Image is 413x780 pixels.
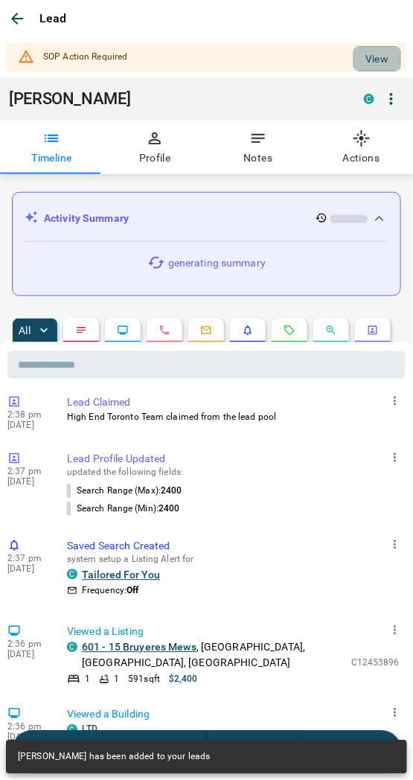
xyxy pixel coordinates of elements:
[67,502,180,516] p: Search Range (Min) :
[25,205,388,232] div: Activity Summary
[169,673,198,686] p: $2,400
[44,211,129,226] p: Activity Summary
[18,745,210,770] div: [PERSON_NAME] has been added to your leads
[127,586,138,596] strong: Off
[325,325,337,336] svg: Opportunities
[85,673,90,686] p: 1
[67,467,400,478] p: updated the following fields:
[103,121,207,174] button: Profile
[159,325,170,336] svg: Calls
[67,452,400,467] p: Lead Profile Updated
[7,421,52,431] p: [DATE]
[242,325,254,336] svg: Listing Alerts
[67,707,400,723] p: Viewed a Building
[67,725,77,735] div: condos.ca
[364,94,374,104] div: condos.ca
[7,410,52,421] p: 2:38 pm
[67,539,400,554] p: Saved Search Created
[200,325,212,336] svg: Emails
[7,477,52,487] p: [DATE]
[67,569,77,580] div: condos.ca
[284,325,295,336] svg: Requests
[117,325,129,336] svg: Lead Browsing Activity
[82,724,97,735] a: LTD
[19,325,31,336] p: All
[67,395,400,411] p: Lead Claimed
[353,46,401,71] button: View
[39,10,67,28] p: Lead
[75,325,87,336] svg: Notes
[7,650,52,660] p: [DATE]
[367,325,379,336] svg: Agent Actions
[82,569,160,581] a: Tailored For You
[7,467,52,477] p: 2:37 pm
[128,673,160,686] p: 591 sqft
[7,722,52,732] p: 2:36 pm
[82,584,138,598] p: Frequency:
[114,673,119,686] p: 1
[159,504,179,514] span: 2400
[207,121,310,174] button: Notes
[82,642,196,653] a: 601 - 15 Bruyeres Mews
[82,640,344,671] p: , [GEOGRAPHIC_DATA], [GEOGRAPHIC_DATA], [GEOGRAPHIC_DATA]
[7,732,52,743] p: [DATE]
[168,255,266,271] p: generating summary
[67,624,400,640] p: Viewed a Listing
[7,564,52,575] p: [DATE]
[310,121,413,174] button: Actions
[67,485,182,498] p: Search Range (Max) :
[67,411,400,424] p: High End Toronto Team claimed from the lead pool
[161,486,182,496] span: 2400
[67,642,77,653] div: condos.ca
[43,43,127,71] div: SOP Action Required
[7,554,52,564] p: 2:37 pm
[67,554,400,565] p: system setup a Listing Alert for
[9,89,342,109] h1: [PERSON_NAME]
[351,656,400,670] p: C12453896
[7,639,52,650] p: 2:36 pm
